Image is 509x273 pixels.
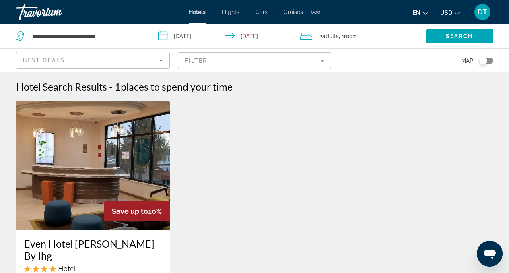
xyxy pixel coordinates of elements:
span: Save up to [112,207,148,215]
a: Travorium [16,2,97,23]
span: , 1 [339,31,358,42]
span: Adults [322,33,339,39]
a: Cars [256,9,268,15]
a: Flights [222,9,239,15]
span: places to spend your time [121,81,233,93]
span: Best Deals [23,57,65,64]
button: Search [426,29,493,43]
div: 4 star Hotel [24,264,162,273]
span: - [109,81,113,93]
mat-select: Sort by [23,56,163,65]
span: USD [440,10,452,16]
button: User Menu [472,4,493,21]
h2: 1 [115,81,233,93]
button: Travelers: 2 adults, 0 children [292,24,426,48]
span: Search [446,33,473,39]
span: DT [478,8,487,16]
button: Extra navigation items [311,6,320,19]
img: Hotel image [16,101,170,230]
div: 10% [104,201,170,221]
button: Toggle map [473,57,493,64]
span: Map [461,55,473,66]
a: Even Hotel [PERSON_NAME] By Ihg [24,238,162,262]
a: Cruises [284,9,303,15]
h1: Hotel Search Results [16,81,107,93]
span: 2 [319,31,339,42]
button: Change language [413,7,428,19]
span: Room [344,33,358,39]
button: Change currency [440,7,460,19]
span: en [413,10,420,16]
iframe: Button to launch messaging window [477,241,503,267]
button: Check-in date: Sep 25, 2025 Check-out date: Sep 28, 2025 [150,24,292,48]
button: Filter [178,52,332,70]
a: Hotels [189,9,206,15]
span: Hotel [58,264,75,273]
